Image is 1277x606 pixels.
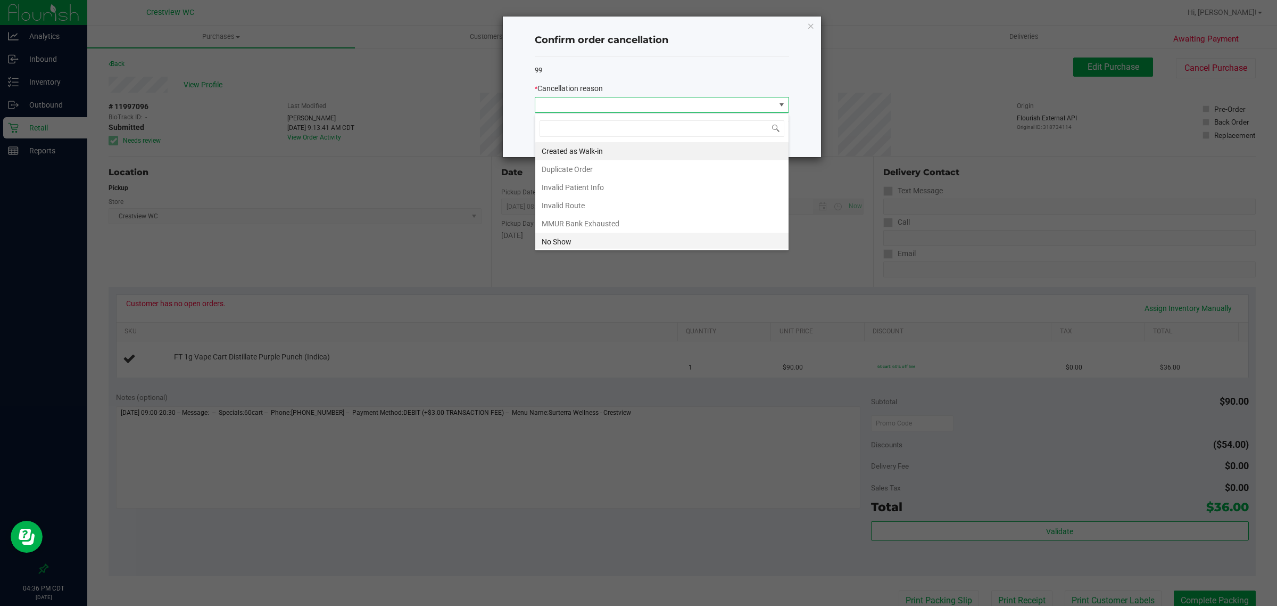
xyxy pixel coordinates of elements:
[807,19,815,32] button: Close
[535,178,789,196] li: Invalid Patient Info
[535,142,789,160] li: Created as Walk-in
[537,84,603,93] span: Cancellation reason
[11,521,43,553] iframe: Resource center
[535,34,789,47] h4: Confirm order cancellation
[535,233,789,251] li: No Show
[535,160,789,178] li: Duplicate Order
[535,196,789,215] li: Invalid Route
[535,215,789,233] li: MMUR Bank Exhausted
[535,66,542,74] span: 99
